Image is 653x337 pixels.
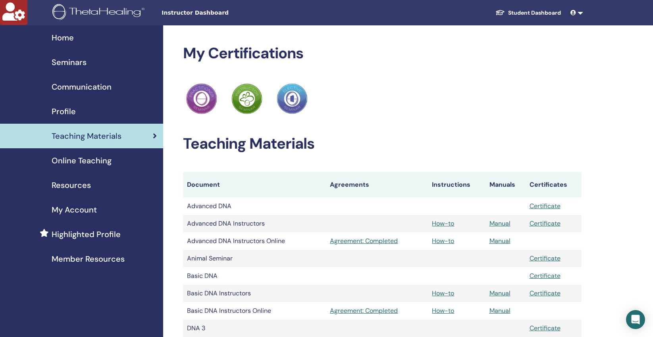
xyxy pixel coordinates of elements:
[186,83,217,114] img: Practitioner
[183,302,326,320] td: Basic DNA Instructors Online
[489,219,510,228] a: Manual
[530,254,561,262] a: Certificate
[432,237,454,245] a: How-to
[626,310,645,329] div: Open Intercom Messenger
[52,56,87,68] span: Seminars
[330,306,424,316] a: Agreement: Completed
[489,289,510,297] a: Manual
[432,306,454,315] a: How-to
[183,197,326,215] td: Advanced DNA
[432,219,454,228] a: How-to
[231,83,262,114] img: Practitioner
[183,250,326,267] td: Animal Seminar
[52,228,121,240] span: Highlighted Profile
[52,204,97,216] span: My Account
[530,202,561,210] a: Certificate
[162,9,281,17] span: Instructor Dashboard
[183,320,326,337] td: DNA 3
[52,4,147,22] img: logo.png
[432,289,454,297] a: How-to
[52,253,125,265] span: Member Resources
[277,83,308,114] img: Practitioner
[52,130,121,142] span: Teaching Materials
[52,179,91,191] span: Resources
[183,44,582,63] h2: My Certifications
[330,236,424,246] a: Agreement: Completed
[183,172,326,197] th: Document
[52,32,74,44] span: Home
[526,172,582,197] th: Certificates
[495,9,505,16] img: graduation-cap-white.svg
[530,289,561,297] a: Certificate
[52,105,76,117] span: Profile
[183,232,326,250] td: Advanced DNA Instructors Online
[183,285,326,302] td: Basic DNA Instructors
[428,172,485,197] th: Instructions
[183,135,582,153] h2: Teaching Materials
[326,172,428,197] th: Agreements
[530,324,561,332] a: Certificate
[489,6,567,20] a: Student Dashboard
[489,237,510,245] a: Manual
[485,172,526,197] th: Manuals
[489,306,510,315] a: Manual
[530,219,561,228] a: Certificate
[52,81,112,93] span: Communication
[183,267,326,285] td: Basic DNA
[530,272,561,280] a: Certificate
[52,155,112,167] span: Online Teaching
[183,215,326,232] td: Advanced DNA Instructors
